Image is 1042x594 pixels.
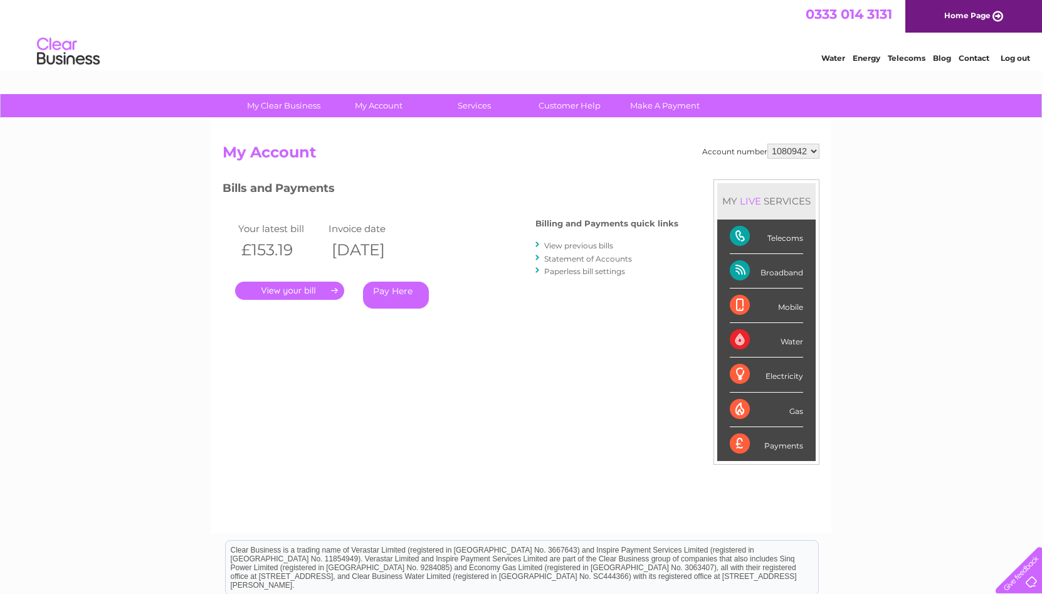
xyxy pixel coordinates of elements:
a: Energy [853,53,880,63]
a: Blog [933,53,951,63]
a: Contact [959,53,989,63]
a: Pay Here [363,282,429,309]
div: Water [730,323,803,358]
a: Statement of Accounts [544,254,632,263]
td: Invoice date [325,220,416,237]
h4: Billing and Payments quick links [535,219,678,228]
a: View previous bills [544,241,613,250]
div: Gas [730,393,803,427]
a: My Account [327,94,431,117]
th: [DATE] [325,237,416,263]
a: 0333 014 3131 [806,6,892,22]
a: Water [821,53,845,63]
a: Paperless bill settings [544,267,625,276]
a: . [235,282,344,300]
img: logo.png [36,33,100,71]
div: Payments [730,427,803,461]
a: Log out [1001,53,1030,63]
h3: Bills and Payments [223,179,678,201]
a: Telecoms [888,53,925,63]
a: Make A Payment [613,94,717,117]
a: Customer Help [518,94,621,117]
a: Services [423,94,526,117]
h2: My Account [223,144,819,167]
a: My Clear Business [232,94,335,117]
div: Account number [702,144,819,159]
div: Electricity [730,358,803,392]
div: LIVE [737,195,764,207]
th: £153.19 [235,237,325,263]
div: Clear Business is a trading name of Verastar Limited (registered in [GEOGRAPHIC_DATA] No. 3667643... [226,7,818,61]
div: Broadband [730,254,803,289]
div: MY SERVICES [717,183,816,219]
div: Telecoms [730,220,803,254]
td: Your latest bill [235,220,325,237]
div: Mobile [730,289,803,323]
